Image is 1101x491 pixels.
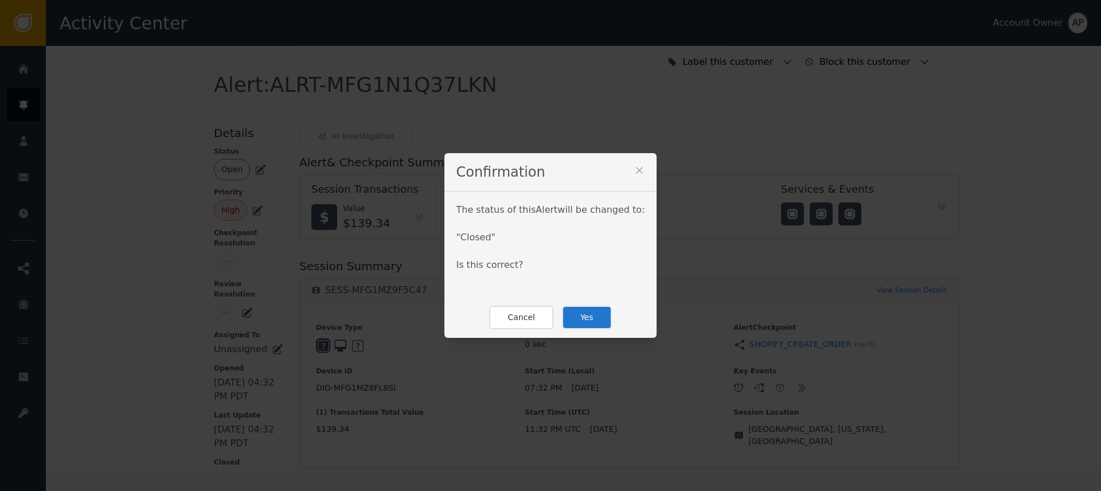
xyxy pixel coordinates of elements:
[444,153,656,192] div: Confirmation
[456,204,645,215] span: The status of this Alert will be changed to:
[489,306,553,329] button: Cancel
[562,306,612,329] button: Yes
[456,232,495,243] span: " Closed "
[456,259,523,270] span: Is this correct?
